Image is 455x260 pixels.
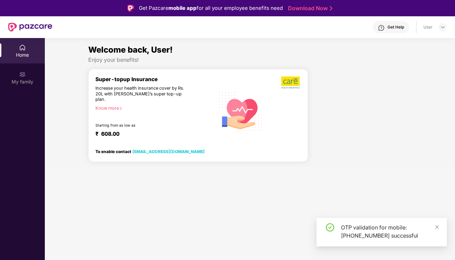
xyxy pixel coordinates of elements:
div: Get Pazcare for all your employee benefits need [139,4,283,12]
div: Know more [95,106,211,110]
a: Download Now [288,5,330,12]
img: svg+xml;base64,PHN2ZyBpZD0iSGVscC0zMngzMiIgeG1sbnM9Imh0dHA6Ly93d3cudzMub3JnLzIwMDAvc3ZnIiB3aWR0aD... [378,24,385,31]
img: svg+xml;base64,PHN2ZyBpZD0iRHJvcGRvd24tMzJ4MzIiIHhtbG5zPSJodHRwOi8vd3d3LnczLm9yZy8yMDAwL3N2ZyIgd2... [440,24,445,30]
div: Super-topup Insurance [95,76,215,82]
img: Logo [127,5,134,12]
div: Enjoy your benefits! [88,56,412,63]
img: Stroke [330,5,332,12]
div: Increase your health insurance cover by Rs. 20L with [PERSON_NAME]’s super top-up plan. [95,86,186,103]
span: Welcome back, User! [88,45,173,55]
div: Starting from as low as [95,123,186,128]
span: check-circle [326,223,334,231]
img: New Pazcare Logo [8,23,52,32]
a: [EMAIL_ADDRESS][DOMAIN_NAME] [132,149,205,154]
img: svg+xml;base64,PHN2ZyB4bWxucz0iaHR0cDovL3d3dy53My5vcmcvMjAwMC9zdmciIHhtbG5zOnhsaW5rPSJodHRwOi8vd3... [215,85,266,137]
img: svg+xml;base64,PHN2ZyB3aWR0aD0iMjAiIGhlaWdodD0iMjAiIHZpZXdCb3g9IjAgMCAyMCAyMCIgZmlsbD0ibm9uZSIgeG... [19,71,26,78]
div: User [423,24,433,30]
div: To enable contact [95,149,205,154]
div: Get Help [387,24,404,30]
strong: mobile app [168,5,197,11]
div: ₹ 608.00 [95,131,208,139]
img: b5dec4f62d2307b9de63beb79f102df3.png [281,76,301,89]
span: right [119,107,123,110]
span: close [435,225,439,229]
div: OTP validation for mobile: [PHONE_NUMBER] successful [341,223,439,240]
img: svg+xml;base64,PHN2ZyBpZD0iSG9tZSIgeG1sbnM9Imh0dHA6Ly93d3cudzMub3JnLzIwMDAvc3ZnIiB3aWR0aD0iMjAiIG... [19,44,26,51]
